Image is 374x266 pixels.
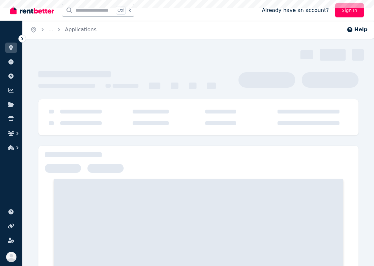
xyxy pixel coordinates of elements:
[48,26,53,33] span: ...
[116,6,126,15] span: Ctrl
[262,6,329,14] span: Already have an account?
[335,3,364,17] a: Sign In
[10,5,54,15] img: RentBetter
[128,8,131,13] span: k
[23,21,104,39] nav: Breadcrumb
[65,26,96,33] a: Applications
[347,26,368,34] button: Help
